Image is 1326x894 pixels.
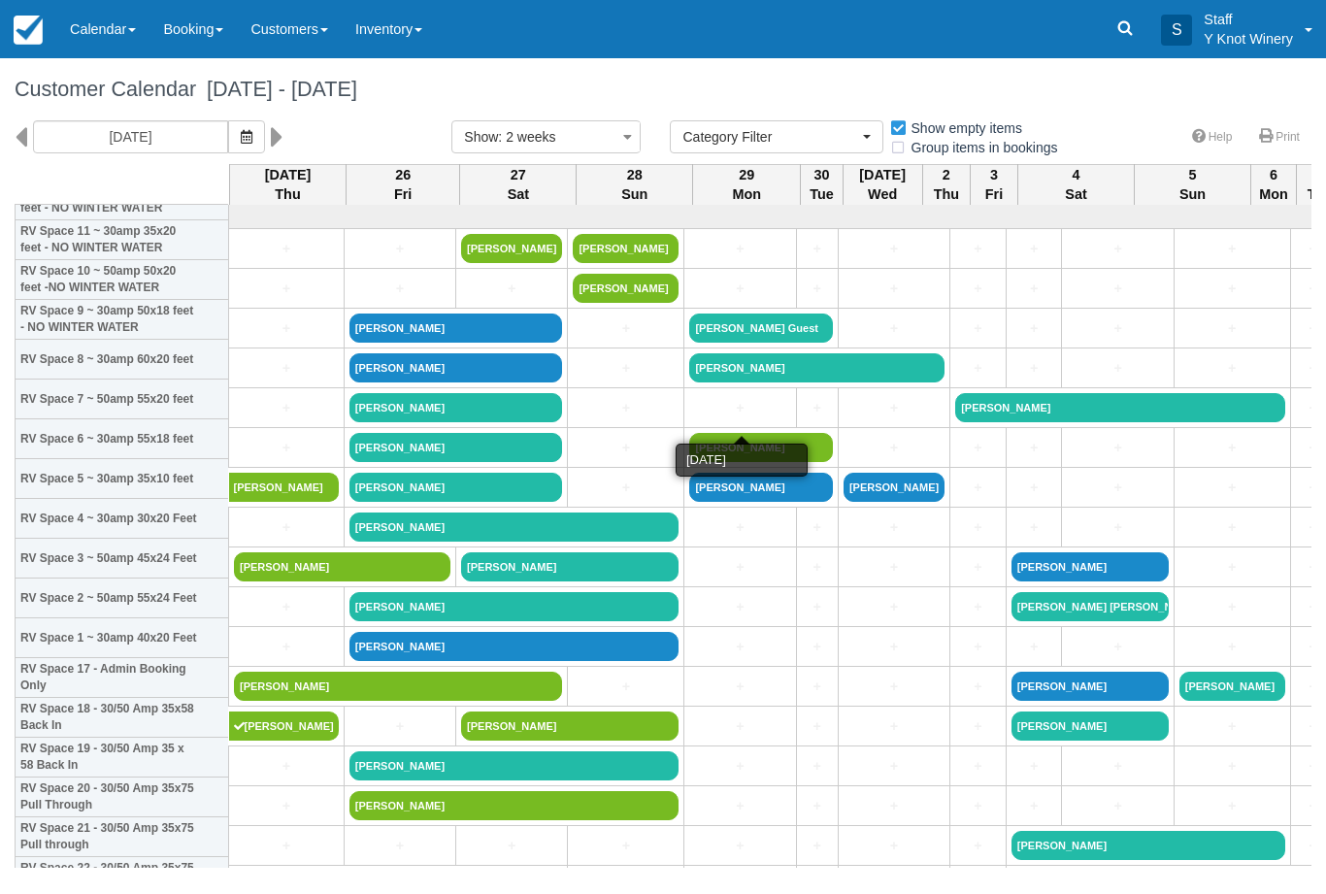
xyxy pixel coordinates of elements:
a: + [573,318,679,339]
a: + [1067,796,1168,816]
th: RV Space 6 ~ 30amp 55x18 feet [16,419,229,459]
a: + [573,438,679,458]
a: + [844,438,945,458]
a: + [1067,517,1168,538]
th: RV Space 19 - 30/50 Amp 35 x 58 Back In [16,738,229,778]
a: + [1067,358,1168,379]
a: [PERSON_NAME] [1011,672,1169,701]
a: [PERSON_NAME] [349,393,563,422]
a: + [689,597,790,617]
a: [PERSON_NAME] [461,712,679,741]
a: + [1011,239,1057,259]
th: RV Space 4 ~ 30amp 30x20 Feet [16,499,229,539]
th: 30 Tue [801,164,843,205]
a: + [1067,318,1168,339]
th: RV Space 8 ~ 30amp 60x20 feet [16,340,229,380]
a: + [844,716,945,737]
a: + [349,279,450,299]
a: + [802,517,833,538]
a: + [1011,517,1057,538]
a: + [844,318,945,339]
a: [PERSON_NAME] [955,393,1285,422]
a: + [461,836,562,856]
th: RV Space 18 - 30/50 Amp 35x58 Back In [16,698,229,738]
th: 4 Sat [1017,164,1134,205]
a: + [234,279,339,299]
th: 29 Mon [693,164,801,205]
a: [PERSON_NAME] [234,672,562,701]
a: + [955,557,1001,578]
a: + [234,756,339,777]
a: [PERSON_NAME] [573,274,679,303]
a: + [573,398,679,418]
a: [PERSON_NAME] [689,353,945,382]
a: + [234,438,339,458]
a: [PERSON_NAME] [349,751,680,780]
a: + [844,239,945,259]
a: + [689,716,790,737]
a: + [689,279,790,299]
a: + [573,677,679,697]
a: + [689,756,790,777]
a: + [689,239,790,259]
a: + [689,677,790,697]
a: [PERSON_NAME] [229,473,339,502]
th: RV Space 9 ~ 30amp 50x18 feet - NO WINTER WATER [16,300,229,340]
a: + [955,239,1001,259]
a: + [573,358,679,379]
a: + [234,398,339,418]
a: [PERSON_NAME] [349,433,563,462]
a: [PERSON_NAME] [689,433,832,462]
a: + [1179,557,1285,578]
span: Show [464,129,498,145]
th: 28 Sun [577,164,693,205]
span: [DATE] - [DATE] [196,77,357,101]
a: + [1011,438,1057,458]
a: + [234,358,339,379]
a: [PERSON_NAME] [461,234,562,263]
p: Staff [1204,10,1293,29]
a: + [955,279,1001,299]
a: + [1067,438,1168,458]
th: RV Space 10 ~ 50amp 50x20 feet -NO WINTER WATER [16,260,229,300]
a: + [234,637,339,657]
a: + [234,597,339,617]
a: [PERSON_NAME] [349,791,680,820]
a: + [1067,756,1168,777]
th: RV Space 20 - 30/50 Amp 35x75 Pull Through [16,778,229,817]
a: + [802,239,833,259]
a: [PERSON_NAME] [349,353,563,382]
a: + [844,836,945,856]
a: + [349,716,450,737]
a: + [955,597,1001,617]
label: Group items in bookings [889,133,1071,162]
a: + [844,557,945,578]
a: + [802,836,833,856]
a: + [1067,478,1168,498]
a: + [1011,796,1057,816]
span: Group items in bookings [889,140,1074,153]
a: + [1179,716,1285,737]
a: + [689,836,790,856]
label: Show empty items [889,114,1035,143]
span: Show empty items [889,120,1038,134]
a: + [802,637,833,657]
a: [PERSON_NAME] [573,234,679,263]
a: + [955,318,1001,339]
a: + [234,239,339,259]
th: RV Space 1 ~ 30amp 40x20 Feet [16,618,229,658]
a: + [955,796,1001,816]
div: S [1161,15,1192,46]
a: + [1011,756,1057,777]
th: RV Space 2 ~ 50amp 55x24 Feet [16,579,229,618]
a: + [1011,637,1057,657]
a: + [1011,318,1057,339]
h1: Customer Calendar [15,78,1311,101]
a: + [1179,517,1285,538]
a: + [802,398,833,418]
a: + [573,836,679,856]
a: + [1179,597,1285,617]
a: [PERSON_NAME] [1011,712,1169,741]
a: + [844,796,945,816]
a: [PERSON_NAME] [349,592,680,621]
